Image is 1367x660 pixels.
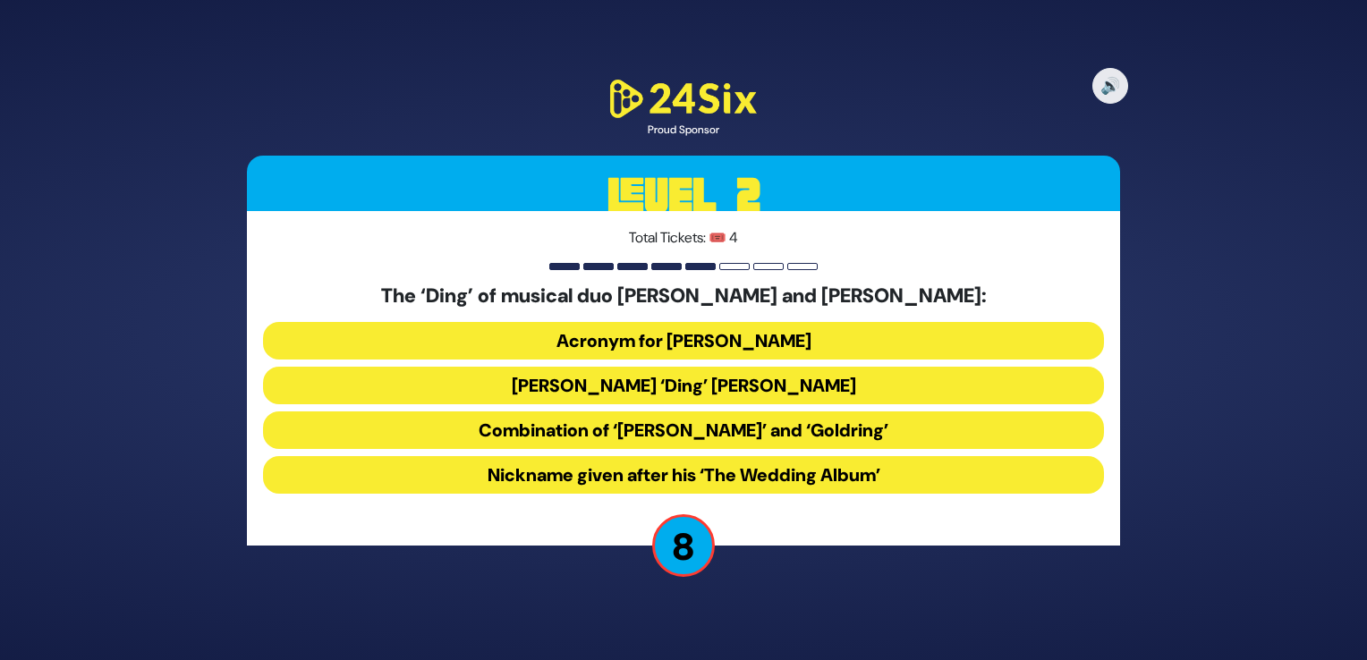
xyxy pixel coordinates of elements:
button: Acronym for [PERSON_NAME] [263,322,1104,360]
p: Total Tickets: 🎟️ 4 [263,227,1104,249]
img: 24Six [603,76,764,122]
button: 🔊 [1092,68,1128,104]
div: Proud Sponsor [603,122,764,138]
button: Nickname given after his ‘The Wedding Album’ [263,456,1104,494]
button: [PERSON_NAME] ‘Ding’ [PERSON_NAME] [263,367,1104,404]
p: 8 [652,514,715,577]
button: Combination of ‘[PERSON_NAME]’ and ‘Goldring’ [263,411,1104,449]
h5: The ‘Ding’ of musical duo [PERSON_NAME] and [PERSON_NAME]: [263,284,1104,308]
h3: Level 2 [247,156,1120,236]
